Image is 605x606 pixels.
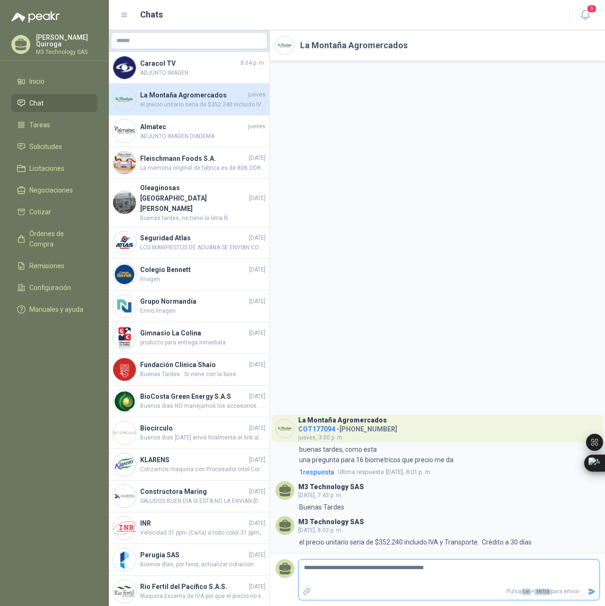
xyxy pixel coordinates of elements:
img: Company Logo [113,358,136,381]
a: Company LogoBiocirculo[DATE]Buenos dias [DATE] envié finalmente el link al correo y tambien lo en... [109,417,269,449]
span: ADJUNTO IMAGEN [140,69,266,78]
h4: INR [140,518,247,528]
span: [DATE] [249,487,266,496]
a: Negociaciones [11,181,98,199]
span: Ctrl [521,588,531,595]
h4: - [PHONE_NUMBER] [298,423,397,432]
img: Logo peakr [11,11,60,23]
span: [DATE] [249,360,266,369]
button: Enviar [584,583,599,600]
span: SALUDOS BUEN DIA SI ESTA NO LA ENVIAN [DATE] POR FAVOR YA EL [DATE] [140,497,266,506]
span: [DATE] [249,194,266,203]
span: Inicio [29,76,44,87]
span: Cotizamos maquina con Procesador Intel Core i7 serie Think Book garantia un Año Cotizamos maquina... [140,465,266,474]
img: Company Logo [276,36,294,54]
h4: La Montaña Agromercados [140,90,246,100]
a: Company LogoINR[DATE]Velocidad 31 ppm (Carta) a todo color 31 ppm, panel de control de operación ... [109,512,269,544]
h3: La Montaña Agromercados [298,418,387,423]
span: [DATE] [249,297,266,306]
span: 1 respuesta [299,467,334,477]
span: Buenas tardes, no tiene la letra Ñ [140,214,266,223]
span: Ultima respuesta [338,467,384,477]
h4: Almatec [140,122,246,132]
button: 3 [577,7,594,24]
span: Configuración [29,282,71,293]
p: buenas tardes, como esta una pregunta para 16 biometricos que precio me da [299,444,454,465]
span: Envio Imagen [140,307,266,316]
h2: La Montaña Agromercados [300,39,408,52]
h4: Fleischmann Foods S.A. [140,153,247,164]
a: Company LogoOleaginosas [GEOGRAPHIC_DATA][PERSON_NAME][DATE]Buenas tardes, no tiene la letra Ñ [109,179,269,227]
span: [DATE], 8:01 p. m. [338,467,432,477]
span: jueves, 3:00 p. m. [298,434,344,441]
a: Company LogoColegio Bennett[DATE]Imagen [109,259,269,290]
a: Company LogoFleischmann Foods S.A.[DATE]La memoria original de fabrica es de 8GB DDR4, se sugiere... [109,147,269,179]
p: [PERSON_NAME] Quiroga [36,34,98,47]
a: Cotizar [11,203,98,221]
img: Company Logo [113,326,136,349]
span: 3 [587,4,597,13]
img: Company Logo [113,120,136,142]
span: COT177094 [298,425,335,433]
span: Buenos dias [DATE] envié finalmente el link al correo y tambien lo envio por este medio es muy pe... [140,433,266,442]
span: jueves [248,90,266,99]
img: Company Logo [113,580,136,603]
span: jueves [248,122,266,131]
a: Licitaciones [11,159,98,177]
span: ENTER [534,588,551,595]
span: el precio unitario seria de $352.240 incluido IVA y Transporte. Crédito a 30 días [140,100,266,109]
a: Company LogoConstructora Maring[DATE]SALUDOS BUEN DIA SI ESTA NO LA ENVIAN [DATE] POR FAVOR YA EL... [109,481,269,512]
a: Solicitudes [11,138,98,156]
span: Chat [29,98,44,108]
h4: Rio Fertil del Pacífico S.A.S. [140,581,247,592]
h4: Constructora Maring [140,486,247,497]
p: Buenas Tardes [299,502,344,512]
img: Company Logo [113,390,136,413]
img: Company Logo [113,295,136,317]
a: Company LogoAlmatecjuevesADJUNTO IMAGEN DIADEMA [109,115,269,147]
a: Company LogoBioCosta Green Energy S.A.S[DATE]Buenos dias NO manejamos los accesorios . Todos nues... [109,386,269,417]
span: ADJUNTO IMAGEN DIADEMA [140,132,266,141]
span: Buenos dias NO manejamos los accesorios . Todos nuestros productos te llegan con el MANIFIESTO DE... [140,402,266,411]
img: Company Logo [113,263,136,286]
img: Company Logo [113,517,136,539]
span: [DATE] [249,551,266,560]
a: Company LogoSeguridad Atlas[DATE]LOS MANIFIESTOS DE ADUANA SE ENVIAN CON LAS DIADEMAS (SE ENVIAN ... [109,227,269,259]
span: Manuales y ayuda [29,304,83,315]
img: Company Logo [113,453,136,476]
a: Tareas [11,116,98,134]
a: Company LogoFundación Clínica Shaio[DATE]Buenas Tardes : Si viene con la base [109,354,269,386]
span: Órdenes de Compra [29,228,89,249]
h4: Gimnasio La Colina [140,328,247,338]
h4: Oleaginosas [GEOGRAPHIC_DATA][PERSON_NAME] [140,183,247,214]
p: M3 Technology SAS [36,49,98,55]
span: Velocidad 31 ppm (Carta) a todo color 31 ppm, panel de control de operación inteligente de 10.1" ... [140,528,266,537]
span: [DATE] [249,329,266,338]
span: [DATE] [249,582,266,591]
span: [DATE] [249,154,266,163]
img: Company Logo [113,422,136,444]
a: Órdenes de Compra [11,225,98,253]
a: Company LogoLa Montaña Agromercadosjuevesel precio unitario seria de $352.240 incluido IVA y Tran... [109,84,269,115]
span: Licitaciones [29,163,64,174]
span: Cotizar [29,207,51,217]
span: [DATE] [249,519,266,528]
a: Company LogoPerugia SAS[DATE]Buenos días, por favor, actualizar cotiacion [109,544,269,576]
span: [DATE] [249,392,266,401]
img: Company Logo [113,231,136,254]
h3: M3 Technology SAS [298,519,364,525]
h4: Seguridad Atlas [140,233,247,243]
span: Maquina Excenta de IVA por que el precio no supera las 50 UVTs Sistemas Operativo : Windows 11 PR... [140,592,266,601]
a: Company LogoGimnasio La Colina[DATE]producto para entrega inmediata [109,322,269,354]
span: [DATE] [249,424,266,433]
span: [DATE], 7:43 p. m. [298,492,343,499]
span: producto para entrega inmediata [140,338,266,347]
span: [DATE], 8:03 p. m. [298,527,343,534]
span: La memoria original de fabrica es de 8GB DDR4, se sugiere instalar un SIM adicional de 8GB DDR4 e... [140,164,266,173]
h4: Colegio Bennett [140,264,247,275]
img: Company Logo [113,548,136,571]
p: Pulsa + para enviar [315,583,584,600]
span: Buenas Tardes : Si viene con la base [140,370,266,379]
span: Buenos días, por favor, actualizar cotiacion [140,560,266,569]
span: Remisiones [29,261,64,271]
